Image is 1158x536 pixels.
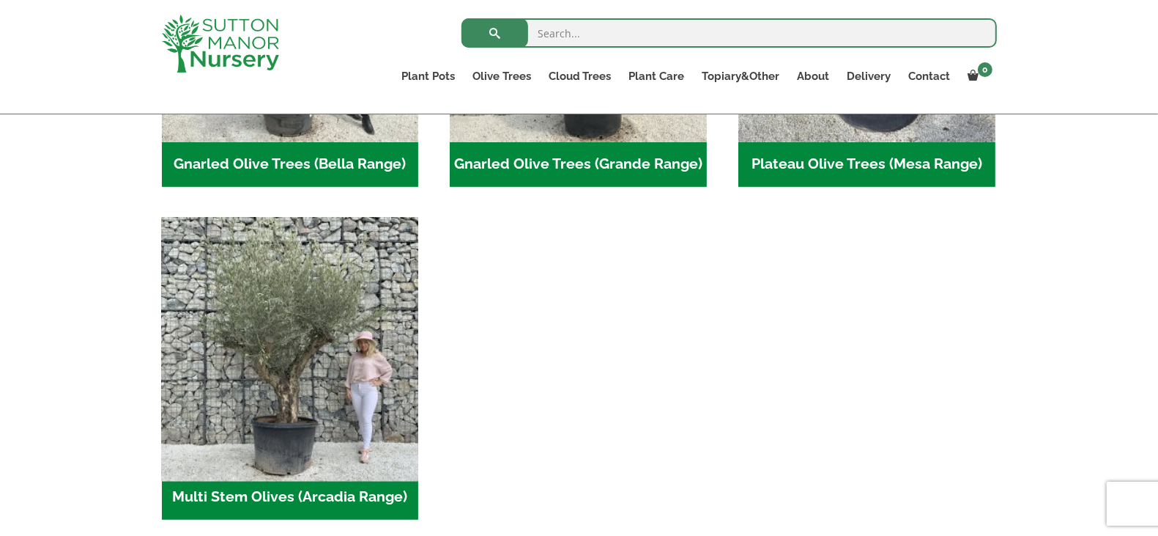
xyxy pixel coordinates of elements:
[162,142,419,188] h2: Gnarled Olive Trees (Bella Range)
[393,66,464,87] a: Plant Pots
[155,211,425,481] img: Multi Stem Olives (Arcadia Range)
[839,66,900,87] a: Delivery
[162,475,419,521] h2: Multi Stem Olives (Arcadia Range)
[738,142,995,188] h2: Plateau Olive Trees (Mesa Range)
[789,66,839,87] a: About
[620,66,694,87] a: Plant Care
[162,15,279,73] img: logo
[162,218,419,520] a: Visit product category Multi Stem Olives (Arcadia Range)
[694,66,789,87] a: Topiary&Other
[900,66,960,87] a: Contact
[960,66,997,87] a: 0
[540,66,620,87] a: Cloud Trees
[464,66,540,87] a: Olive Trees
[461,18,997,48] input: Search...
[978,62,992,77] span: 0
[450,142,707,188] h2: Gnarled Olive Trees (Grande Range)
